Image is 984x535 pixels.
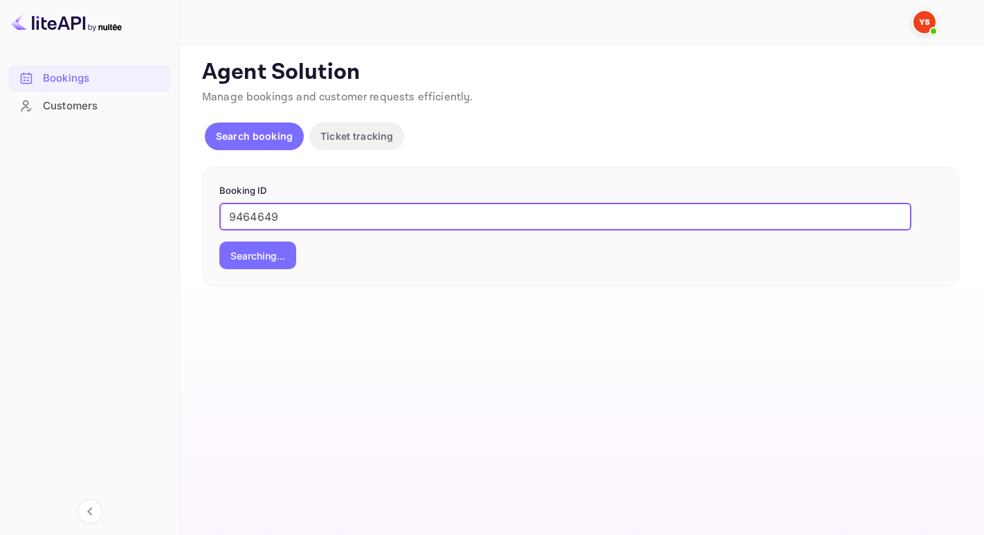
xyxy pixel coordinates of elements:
input: Enter Booking ID (e.g., 63782194) [219,203,911,230]
button: Collapse navigation [78,499,102,524]
div: Bookings [8,65,171,92]
div: Customers [8,93,171,120]
div: Bookings [43,71,164,87]
img: LiteAPI logo [11,11,122,33]
a: Bookings [8,65,171,91]
p: Agent Solution [202,59,959,87]
img: Yandex Support [913,11,936,33]
button: Searching... [219,242,296,269]
p: Booking ID [219,184,942,198]
span: Manage bookings and customer requests efficiently. [202,90,473,105]
p: Ticket tracking [320,129,393,143]
a: Customers [8,93,171,118]
div: Customers [43,98,164,114]
p: Search booking [216,129,293,143]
